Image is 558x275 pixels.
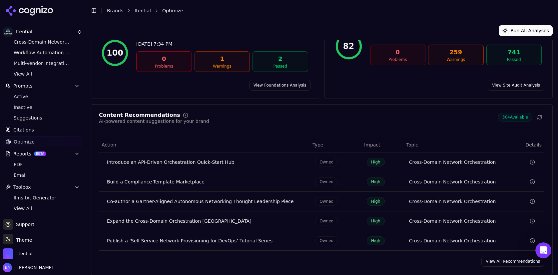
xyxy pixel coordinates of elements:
[10,214,16,219] button: Emoji picker
[361,137,404,152] th: Impact
[198,54,247,64] div: 1
[409,218,496,224] div: Cross-Domain Network Orchestration
[409,198,496,205] a: Cross-Domain Network Orchestration
[11,113,74,123] a: Suggestions
[367,177,385,186] span: High
[11,92,74,101] a: Active
[14,71,72,77] span: View All
[498,113,532,122] span: 304 Available
[32,3,50,8] h1: Cognie
[14,161,72,168] span: PDF
[367,158,385,166] span: High
[409,178,496,185] div: Cross-Domain Network Orchestration
[104,3,117,15] button: Home
[107,178,304,185] div: Build a Compliance-Template Marketplace
[11,82,98,100] b: [PERSON_NAME][DEMOGRAPHIC_DATA][PERSON_NAME][DOMAIN_NAME]
[14,49,72,56] span: Workflow Automation Platforms
[11,103,74,112] a: Inactive
[13,237,32,243] span: Theme
[11,105,104,118] div: Our usual reply time 🕒
[107,7,539,14] nav: breadcrumb
[139,54,189,64] div: 0
[13,83,33,89] span: Prompts
[34,151,46,156] span: BETA
[315,197,338,206] span: Owned
[488,80,544,91] a: View Site Audit Analysis
[11,193,74,202] a: llms.txt Generator
[3,27,13,37] img: Itential
[364,141,380,148] span: Impact
[13,127,34,133] span: Citations
[13,221,34,228] span: Support
[13,184,31,190] span: Toolbox
[367,236,385,245] span: High
[4,3,17,15] button: go back
[14,104,72,111] span: Inactive
[312,141,323,148] span: Type
[17,251,32,257] span: Itential
[5,65,109,122] div: You’ll get replies here and in your email:✉️[PERSON_NAME][DEMOGRAPHIC_DATA][PERSON_NAME][DOMAIN_N...
[14,138,35,145] span: Optimize
[431,57,481,62] div: Warnings
[256,54,305,64] div: 2
[99,137,310,152] th: Action
[509,141,542,148] span: Details
[256,64,305,69] div: Passed
[99,113,180,118] div: Content Recommendations
[404,137,507,152] th: Topic
[14,172,72,178] span: Email
[409,159,496,165] a: Cross-Domain Network Orchestration
[107,218,304,224] div: Expand the Cross-Domain Orchestration [GEOGRAPHIC_DATA]
[11,69,74,79] a: View All
[431,48,481,57] div: 259
[11,123,47,127] div: Cognie • Just now
[139,64,189,69] div: Problems
[24,38,128,59] div: hi - do i have access to the FAQ generator?
[162,7,183,14] span: Optimize
[14,194,72,201] span: llms.txt Generator
[3,263,12,272] img: Kristen Rachels
[16,112,54,117] b: A few minutes
[373,57,423,62] div: Problems
[535,242,551,258] iframe: To enrich screen reader interactions, please activate Accessibility in Grammarly extension settings
[99,137,544,251] div: Data table
[343,41,354,52] div: 82
[198,64,247,69] div: Warnings
[14,60,72,67] span: Multi-Vendor Integration Solutions
[489,57,539,62] div: Passed
[489,48,539,57] div: 741
[481,256,544,267] a: View All Recommendations
[99,118,209,125] div: AI-powered content suggestions for your brand
[136,41,308,47] div: [DATE] 7:34 PM
[16,29,74,35] span: Itential
[11,160,74,169] a: PDF
[315,236,338,245] span: Owned
[406,141,418,148] span: Topic
[14,205,72,212] span: View All
[117,3,129,15] div: Close
[107,159,304,165] div: Introduce an API-Driven Orchestration Quick-Start Hub
[11,204,74,213] a: View All
[367,197,385,206] span: High
[32,214,37,219] button: Upload attachment
[367,217,385,225] span: High
[107,198,304,205] div: Co-author a Gartner-Aligned Autonomous Networking Thought Leadership Piece
[11,69,104,101] div: You’ll get replies here and in your email: ✉️
[14,39,72,45] span: Cross-Domain Network Orchestration
[6,200,128,211] textarea: Message…
[19,4,30,14] img: Profile image for Cognie
[14,115,72,121] span: Suggestions
[3,81,82,91] button: Prompts
[499,25,553,36] button: Run All Analyses
[107,48,123,58] div: 100
[3,248,13,259] img: Itential
[11,59,74,68] a: Multi-Vendor Integration Solutions
[315,177,338,186] span: Owned
[249,80,311,91] a: View Foundations Analysis
[107,237,304,244] div: Publish a ‘Self-Service Network Provisioning for DevOps’ Tutorial Series
[29,42,123,55] div: hi - do i have access to the FAQ generator?
[3,148,82,159] button: ReportsBETA
[32,8,83,15] p: The team can also help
